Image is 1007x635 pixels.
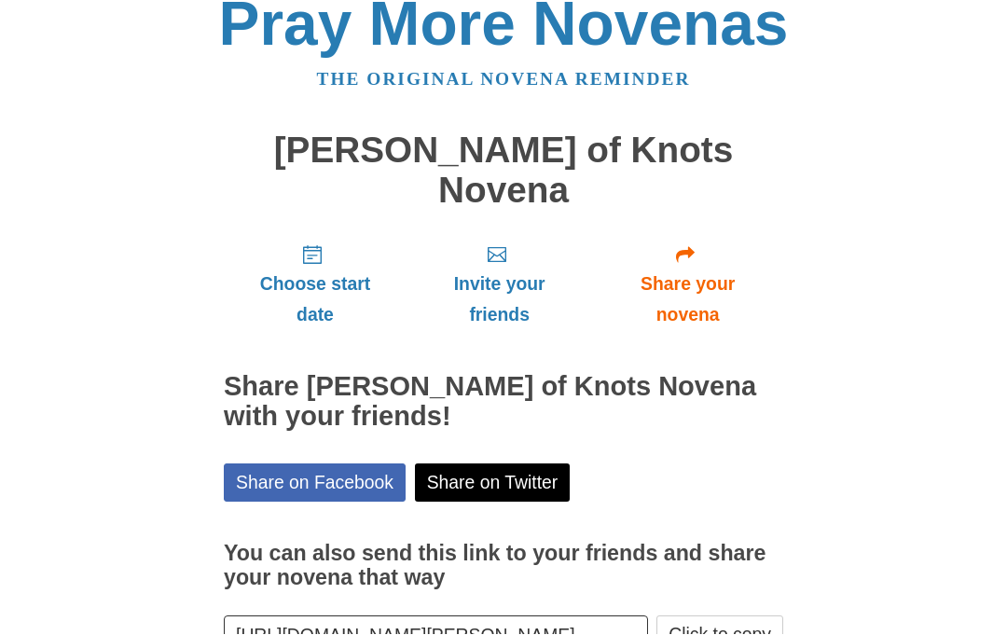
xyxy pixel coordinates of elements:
[224,464,406,503] a: Share on Facebook
[242,269,388,331] span: Choose start date
[425,269,573,331] span: Invite your friends
[317,70,691,90] a: The original novena reminder
[592,229,783,340] a: Share your novena
[224,131,783,211] h1: [PERSON_NAME] of Knots Novena
[415,464,571,503] a: Share on Twitter
[611,269,765,331] span: Share your novena
[224,229,407,340] a: Choose start date
[224,543,783,590] h3: You can also send this link to your friends and share your novena that way
[407,229,592,340] a: Invite your friends
[224,373,783,433] h2: Share [PERSON_NAME] of Knots Novena with your friends!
